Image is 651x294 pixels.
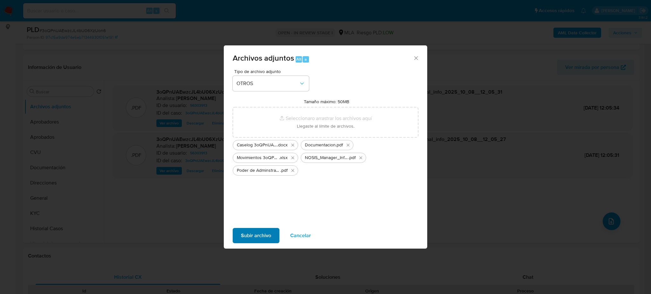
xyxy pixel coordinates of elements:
span: .pdf [336,142,343,148]
span: .pdf [348,155,356,161]
span: Poder de Adminstracion y disposicion [237,167,280,174]
span: OTROS [236,80,299,87]
ul: Archivos seleccionados [233,137,418,176]
button: Cerrar [413,55,419,61]
span: Documentacion [305,142,336,148]
span: NOSIS_Manager_InformeIndividual_20251981192_654924_20250902100444 [305,155,348,161]
span: Tipo de archivo adjunto [234,69,311,74]
button: Eliminar Movimientos 3oQPnUAEwzcJL4bU06XzUon6.xlsx [289,154,297,162]
label: Tamaño máximo: 50MB [304,99,349,104]
button: Eliminar NOSIS_Manager_InformeIndividual_20251981192_654924_20250902100444.pdf [357,154,365,162]
span: .xlsx [279,155,288,161]
span: Cancelar [290,229,311,243]
button: Cancelar [282,228,319,243]
button: Eliminar Caselog 3oQPnUAEwzcJL4bU06XzUon6_2025_09_30_14_28_09.docx [289,141,297,149]
button: Eliminar Poder de Adminstracion y disposicion.pdf [289,167,297,174]
span: Alt [296,56,301,62]
span: Archivos adjuntos [233,52,294,63]
button: Eliminar Documentacion.pdf [344,141,352,149]
button: Subir archivo [233,228,279,243]
span: Movimientos 3oQPnUAEwzcJL4bU06XzUon6 [237,155,279,161]
span: Subir archivo [241,229,271,243]
span: .pdf [280,167,288,174]
span: a [305,56,307,62]
button: OTROS [233,76,309,91]
span: .docx [277,142,288,148]
span: Caselog 3oQPnUAEwzcJL4bU06XzUon6_2025_09_30_14_28_09 [237,142,277,148]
